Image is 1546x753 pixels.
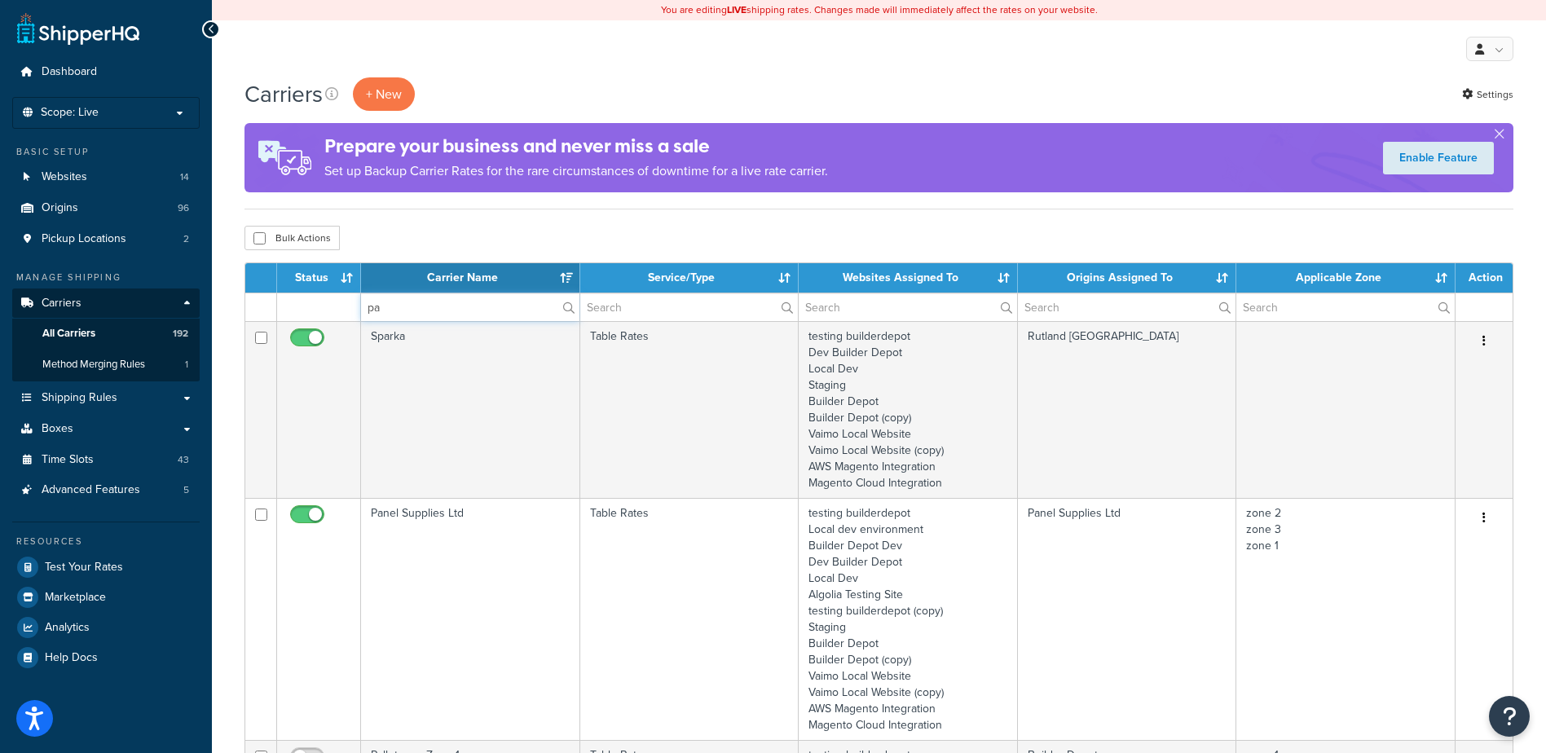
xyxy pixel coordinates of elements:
[361,321,580,498] td: Sparka
[42,201,78,215] span: Origins
[1236,263,1456,293] th: Applicable Zone: activate to sort column ascending
[12,350,200,380] li: Method Merging Rules
[324,160,828,183] p: Set up Backup Carrier Rates for the rare circumstances of downtime for a live rate carrier.
[45,591,106,605] span: Marketplace
[580,498,799,740] td: Table Rates
[12,643,200,672] a: Help Docs
[42,453,94,467] span: Time Slots
[12,350,200,380] a: Method Merging Rules 1
[1018,293,1236,321] input: Search
[12,162,200,192] li: Websites
[12,475,200,505] li: Advanced Features
[12,445,200,475] a: Time Slots 43
[45,621,90,635] span: Analytics
[12,583,200,612] a: Marketplace
[244,78,323,110] h1: Carriers
[178,453,189,467] span: 43
[12,535,200,548] div: Resources
[183,232,189,246] span: 2
[173,327,188,341] span: 192
[17,12,139,45] a: ShipperHQ Home
[185,358,188,372] span: 1
[799,293,1017,321] input: Search
[1489,696,1530,737] button: Open Resource Center
[42,422,73,436] span: Boxes
[180,170,189,184] span: 14
[1236,498,1456,740] td: zone 2 zone 3 zone 1
[244,226,340,250] button: Bulk Actions
[1383,142,1494,174] a: Enable Feature
[12,145,200,159] div: Basic Setup
[45,651,98,665] span: Help Docs
[244,123,324,192] img: ad-rules-rateshop-fe6ec290ccb7230408bd80ed9643f0289d75e0ffd9eb532fc0e269fcd187b520.png
[1018,321,1237,498] td: Rutland [GEOGRAPHIC_DATA]
[1456,263,1513,293] th: Action
[580,293,799,321] input: Search
[12,475,200,505] a: Advanced Features 5
[42,232,126,246] span: Pickup Locations
[42,358,145,372] span: Method Merging Rules
[178,201,189,215] span: 96
[12,224,200,254] a: Pickup Locations 2
[12,445,200,475] li: Time Slots
[12,383,200,413] a: Shipping Rules
[1236,293,1455,321] input: Search
[183,483,189,497] span: 5
[277,263,361,293] th: Status: activate to sort column ascending
[799,498,1018,740] td: testing builderdepot Local dev environment Builder Depot Dev Dev Builder Depot Local Dev Algolia ...
[12,57,200,87] a: Dashboard
[12,224,200,254] li: Pickup Locations
[12,414,200,444] a: Boxes
[361,293,579,321] input: Search
[12,553,200,582] a: Test Your Rates
[580,263,799,293] th: Service/Type: activate to sort column ascending
[42,391,117,405] span: Shipping Rules
[12,162,200,192] a: Websites 14
[12,193,200,223] a: Origins 96
[12,613,200,642] a: Analytics
[42,65,97,79] span: Dashboard
[727,2,747,17] b: LIVE
[12,193,200,223] li: Origins
[324,133,828,160] h4: Prepare your business and never miss a sale
[361,263,580,293] th: Carrier Name: activate to sort column ascending
[41,106,99,120] span: Scope: Live
[799,263,1018,293] th: Websites Assigned To: activate to sort column ascending
[1018,263,1237,293] th: Origins Assigned To: activate to sort column ascending
[361,498,580,740] td: Panel Supplies Ltd
[12,288,200,319] a: Carriers
[1462,83,1513,106] a: Settings
[799,321,1018,498] td: testing builderdepot Dev Builder Depot Local Dev Staging Builder Depot Builder Depot (copy) Vaimo...
[12,319,200,349] a: All Carriers 192
[42,170,87,184] span: Websites
[45,561,123,575] span: Test Your Rates
[42,297,81,310] span: Carriers
[42,483,140,497] span: Advanced Features
[353,77,415,111] button: + New
[42,327,95,341] span: All Carriers
[12,271,200,284] div: Manage Shipping
[12,319,200,349] li: All Carriers
[580,321,799,498] td: Table Rates
[12,288,200,381] li: Carriers
[1018,498,1237,740] td: Panel Supplies Ltd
